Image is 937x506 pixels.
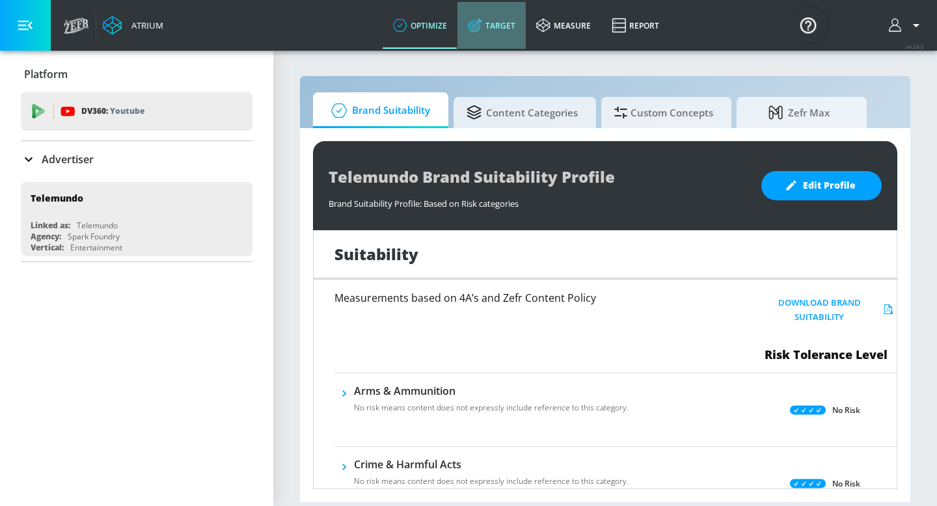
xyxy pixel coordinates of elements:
[68,231,120,242] div: Spark Foundry
[31,192,83,204] div: Telemundo
[750,97,849,128] span: Zefr Max
[832,403,860,417] p: No Risk
[354,402,629,414] p: No risk means content does not expressly include reference to this category.
[601,2,670,49] a: Report
[21,141,252,178] div: Advertiser
[24,67,68,81] p: Platform
[334,293,709,303] h6: Measurements based on 4A’s and Zefr Content Policy
[31,231,61,242] div: Agency:
[354,457,629,495] div: Crime & Harmful ActsNo risk means content does not expressly include reference to this category.
[526,2,601,49] a: measure
[21,182,252,256] div: TelemundoLinked as:TelemundoAgency:Spark FoundryVertical:Entertainment
[77,220,118,231] div: Telemundo
[21,56,252,92] div: Platform
[765,347,888,362] span: Risk Tolerance Level
[354,475,629,487] p: No risk means content does not expressly include reference to this category.
[354,384,629,398] h6: Arms & Ammunition
[383,2,457,49] a: optimize
[326,95,430,126] span: Brand Suitability
[756,293,897,328] button: Download Brand Suitability
[467,97,578,128] span: Content Categories
[31,220,70,231] div: Linked as:
[761,171,882,200] button: Edit Profile
[787,178,856,194] span: Edit Profile
[126,20,163,31] div: Atrium
[906,43,924,50] span: v 4.24.0
[81,104,144,118] p: DV360:
[329,191,748,209] div: Brand Suitability Profile: Based on Risk categories
[21,92,252,131] div: DV360: Youtube
[354,457,629,472] h6: Crime & Harmful Acts
[832,477,860,490] p: No Risk
[614,97,713,128] span: Custom Concepts
[790,7,826,43] button: Open Resource Center
[103,16,163,35] a: Atrium
[110,104,144,118] p: Youtube
[42,152,94,166] p: Advertiser
[31,242,64,253] div: Vertical:
[457,2,526,49] a: Target
[70,242,122,253] div: Entertainment
[354,384,629,421] div: Arms & AmmunitionNo risk means content does not expressly include reference to this category.
[334,243,418,265] h1: Suitability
